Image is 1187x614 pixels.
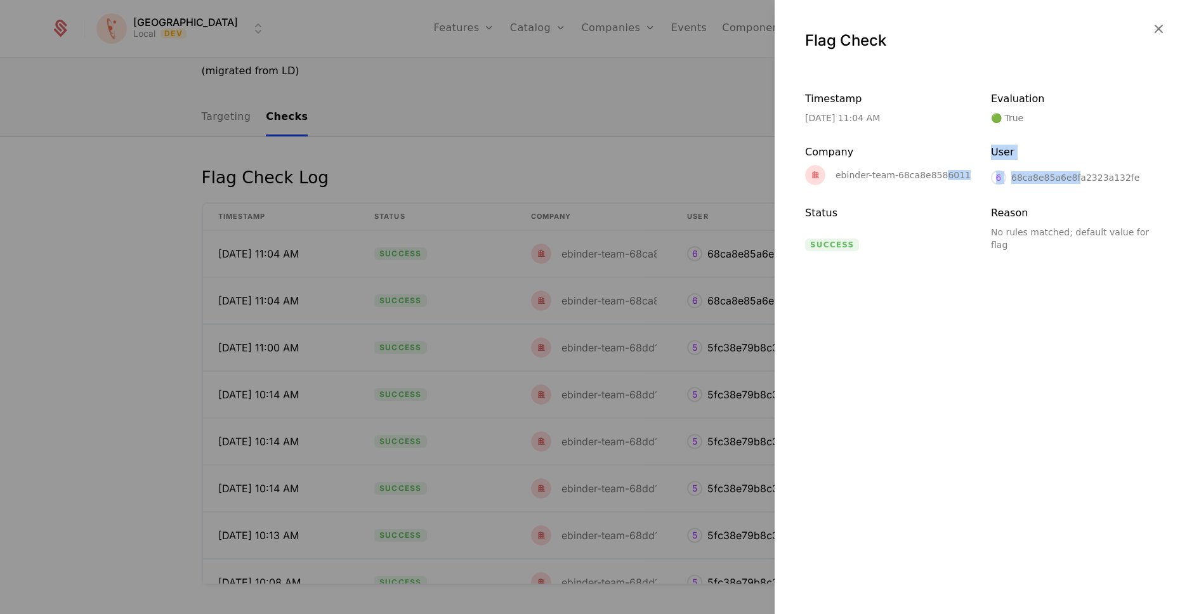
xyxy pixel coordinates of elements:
[805,91,971,107] div: Timestamp
[991,145,1157,165] div: User
[836,171,1032,180] div: ebinder-team-68ca8e8586011732ceb27578
[805,165,825,185] img: red.png
[805,112,971,124] div: [DATE] 11:04 AM
[1011,171,1139,184] div: 68ca8e85a6e8fa2323a132fe
[991,170,1006,185] div: 6
[991,206,1157,221] div: Reason
[805,145,971,160] div: Company
[991,112,1026,124] span: 🟢 True
[805,206,971,233] div: Status
[805,30,1157,51] div: Flag Check
[991,226,1157,251] div: No rules matched; default value for flag
[991,91,1157,107] div: Evaluation
[805,165,971,185] div: ebinder-team-68ca8e8586011732ceb27578
[805,238,859,251] span: Success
